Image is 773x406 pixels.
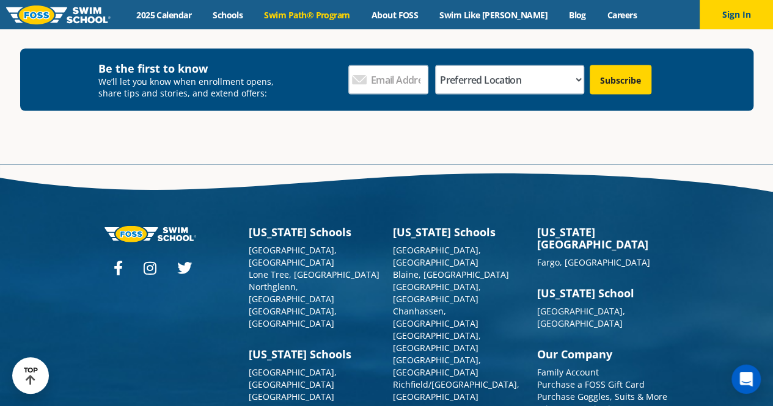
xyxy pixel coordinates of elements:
[104,226,196,242] img: Foss-logo-horizontal-white.svg
[393,244,481,268] a: [GEOGRAPHIC_DATA], [GEOGRAPHIC_DATA]
[98,61,282,76] h4: Be the first to know
[249,366,337,390] a: [GEOGRAPHIC_DATA], [GEOGRAPHIC_DATA]
[393,281,481,305] a: [GEOGRAPHIC_DATA], [GEOGRAPHIC_DATA]
[537,366,599,378] a: Family Account
[348,65,428,95] input: Email Address
[6,5,111,24] img: FOSS Swim School Logo
[98,76,282,99] p: We’ll let you know when enrollment opens, share tips and stories, and extend offers:
[537,348,669,360] h3: Our Company
[249,305,337,329] a: [GEOGRAPHIC_DATA], [GEOGRAPHIC_DATA]
[393,379,519,402] a: Richfield/[GEOGRAPHIC_DATA], [GEOGRAPHIC_DATA]
[393,354,481,378] a: [GEOGRAPHIC_DATA], [GEOGRAPHIC_DATA]
[249,244,337,268] a: [GEOGRAPHIC_DATA], [GEOGRAPHIC_DATA]
[537,305,625,329] a: [GEOGRAPHIC_DATA], [GEOGRAPHIC_DATA]
[249,226,381,238] h3: [US_STATE] Schools
[537,391,667,402] a: Purchase Goggles, Suits & More
[590,65,651,95] input: Subscribe
[361,9,429,21] a: About FOSS
[393,305,478,329] a: Chanhassen, [GEOGRAPHIC_DATA]
[429,9,559,21] a: Swim Like [PERSON_NAME]
[126,9,202,21] a: 2025 Calendar
[731,364,761,394] div: Open Intercom Messenger
[558,9,596,21] a: Blog
[249,348,381,360] h3: [US_STATE] Schools
[537,379,645,390] a: Purchase a FOSS Gift Card
[254,9,361,21] a: Swim Path® Program
[537,226,669,250] h3: [US_STATE][GEOGRAPHIC_DATA]
[393,226,525,238] h3: [US_STATE] Schools
[596,9,647,21] a: Careers
[202,9,254,21] a: Schools
[537,256,650,268] a: Fargo, [GEOGRAPHIC_DATA]
[537,287,669,299] h3: [US_STATE] School
[24,366,38,385] div: TOP
[249,269,379,280] a: Lone Tree, [GEOGRAPHIC_DATA]
[393,330,481,353] a: [GEOGRAPHIC_DATA], [GEOGRAPHIC_DATA]
[393,269,509,280] a: Blaine, [GEOGRAPHIC_DATA]
[249,281,334,305] a: Northglenn, [GEOGRAPHIC_DATA]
